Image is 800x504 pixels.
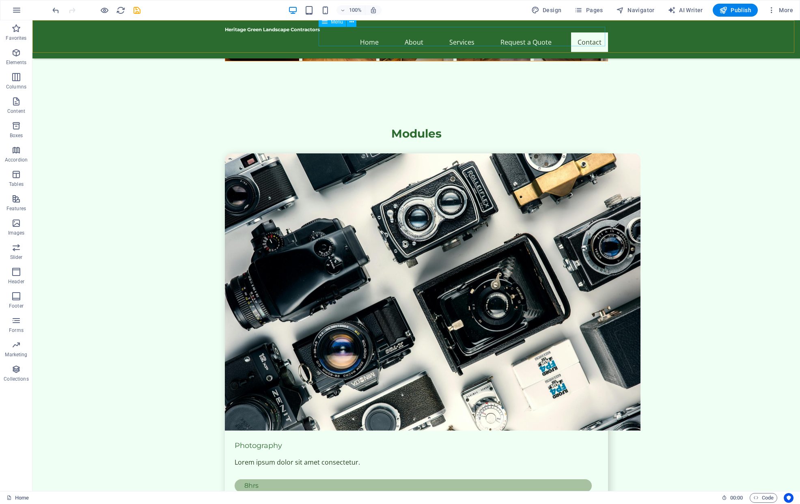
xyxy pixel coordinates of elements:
span: Menu [331,19,343,24]
span: Pages [574,6,603,14]
p: Images [8,230,25,236]
i: On resize automatically adjust zoom level to fit chosen device. [370,6,377,14]
p: Favorites [6,35,26,41]
span: : [736,495,737,501]
h6: 100% [349,5,362,15]
i: Undo: Change pages (Ctrl+Z) [51,6,60,15]
p: Features [6,205,26,212]
button: reload [116,5,125,15]
span: Code [753,493,774,503]
p: Forms [9,327,24,334]
button: Pages [571,4,606,17]
p: Header [8,278,24,285]
p: Slider [10,254,23,261]
button: More [764,4,796,17]
button: save [132,5,142,15]
button: Navigator [613,4,658,17]
span: Design [531,6,562,14]
span: Publish [719,6,751,14]
button: undo [51,5,60,15]
p: Boxes [10,132,23,139]
p: Collections [4,376,28,382]
div: Design (Ctrl+Alt+Y) [528,4,565,17]
p: Columns [6,84,26,90]
span: Navigator [616,6,655,14]
p: Footer [9,303,24,309]
p: Tables [9,181,24,187]
button: Usercentrics [784,493,794,503]
span: More [768,6,793,14]
h6: Session time [722,493,743,503]
i: Save (Ctrl+S) [132,6,142,15]
i: Reload page [116,6,125,15]
button: Code [750,493,777,503]
p: Marketing [5,351,27,358]
p: Content [7,108,25,114]
button: Click here to leave preview mode and continue editing [99,5,109,15]
a: Click to cancel selection. Double-click to open Pages [6,493,29,503]
span: AI Writer [668,6,703,14]
button: Design [528,4,565,17]
p: Elements [6,59,27,66]
button: AI Writer [664,4,706,17]
button: Publish [713,4,758,17]
p: Accordion [5,157,28,163]
span: 00 00 [730,493,743,503]
button: 100% [336,5,365,15]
